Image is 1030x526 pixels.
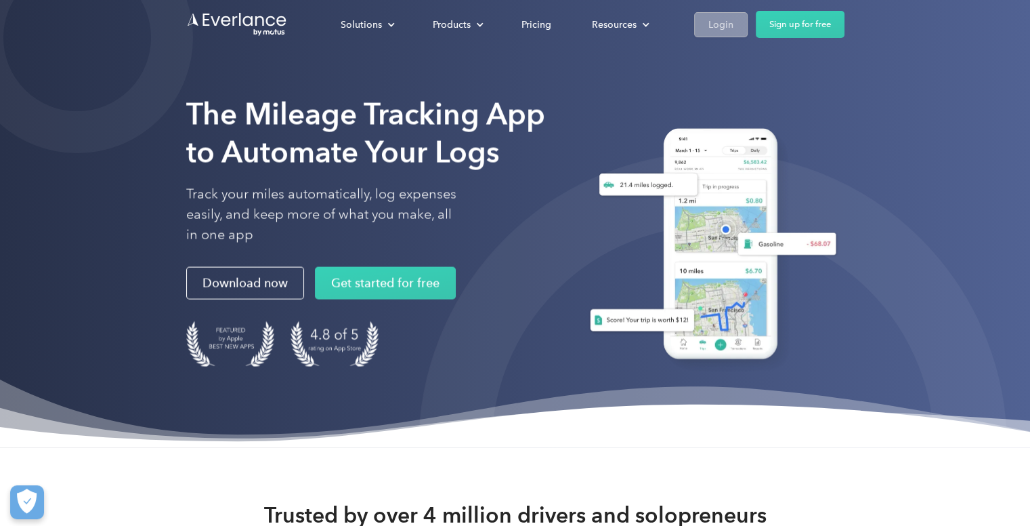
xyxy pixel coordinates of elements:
[592,16,637,33] div: Resources
[521,16,551,33] div: Pricing
[578,13,660,37] div: Resources
[186,321,274,367] img: Badge for Featured by Apple Best New Apps
[186,12,288,37] a: Go to homepage
[574,118,844,375] img: Everlance, mileage tracker app, expense tracking app
[186,96,545,170] strong: The Mileage Tracking App to Automate Your Logs
[433,16,471,33] div: Products
[694,12,748,37] a: Login
[756,11,844,38] a: Sign up for free
[10,485,44,519] button: Cookies Settings
[291,321,379,367] img: 4.9 out of 5 stars on the app store
[508,13,565,37] a: Pricing
[419,13,494,37] div: Products
[186,184,457,245] p: Track your miles automatically, log expenses easily, and keep more of what you make, all in one app
[186,267,304,300] a: Download now
[341,16,382,33] div: Solutions
[708,16,733,33] div: Login
[327,13,406,37] div: Solutions
[315,267,456,300] a: Get started for free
